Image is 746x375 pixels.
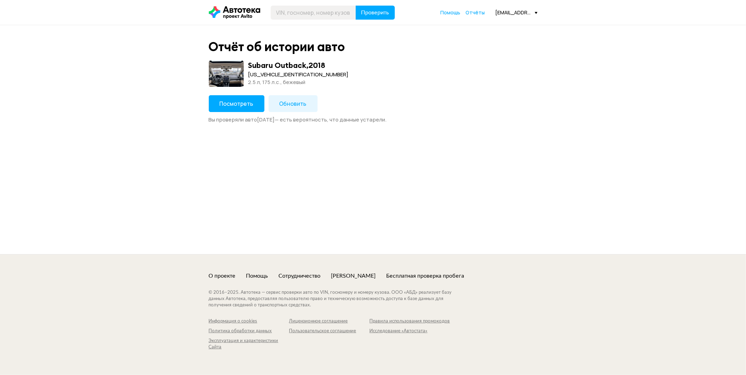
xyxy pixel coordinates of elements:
[441,9,461,16] a: Помощь
[209,328,289,334] a: Политика обработки данных
[496,9,538,16] div: [EMAIL_ADDRESS][DOMAIN_NAME]
[331,272,376,280] a: [PERSON_NAME]
[209,290,466,308] div: © 2016– 2025 . Автотека — сервис проверки авто по VIN, госномеру и номеру кузова. ООО «АБД» реали...
[209,318,289,325] a: Информация о cookies
[209,39,345,54] div: Отчёт об истории авто
[361,10,389,15] span: Проверить
[209,116,538,123] div: Вы проверяли авто [DATE] — есть вероятность, что данные устарели.
[356,6,395,20] button: Проверить
[269,95,318,112] button: Обновить
[246,272,268,280] a: Помощь
[370,328,450,334] a: Исследование «Автостата»
[370,318,450,325] a: Правила использования промокодов
[279,100,307,107] span: Обновить
[386,272,464,280] a: Бесплатная проверка пробега
[466,9,485,16] a: Отчёты
[209,95,264,112] button: Посмотреть
[209,272,236,280] a: О проекте
[279,272,321,280] a: Сотрудничество
[220,100,254,107] span: Посмотреть
[271,6,356,20] input: VIN, госномер, номер кузова
[248,78,349,86] div: 2.5 л, 175 л.c., бежевый
[289,318,370,325] a: Лицензионное соглашение
[289,328,370,334] a: Пользовательское соглашение
[248,71,349,78] div: [US_VEHICLE_IDENTIFICATION_NUMBER]
[248,61,326,70] div: Subaru Outback , 2018
[209,338,289,350] a: Эксплуатация и характеристики Сайта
